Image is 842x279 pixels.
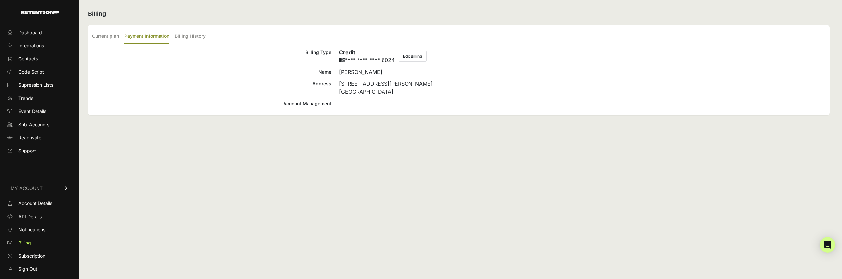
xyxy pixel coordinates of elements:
[92,68,331,76] div: Name
[21,11,59,14] img: Retention.com
[820,237,835,253] div: Open Intercom Messenger
[18,42,44,49] span: Integrations
[18,240,31,246] span: Billing
[124,29,169,44] label: Payment Information
[18,82,53,88] span: Supression Lists
[18,69,44,75] span: Code Script
[18,213,42,220] span: API Details
[92,29,119,44] label: Current plan
[339,68,826,76] div: [PERSON_NAME]
[18,29,42,36] span: Dashboard
[4,80,75,90] a: Supression Lists
[11,185,43,192] span: MY ACCOUNT
[175,29,206,44] label: Billing History
[92,100,331,107] div: Account Management
[92,48,331,64] div: Billing Type
[4,198,75,209] a: Account Details
[4,132,75,143] a: Reactivate
[4,224,75,235] a: Notifications
[88,9,830,18] h2: Billing
[18,95,33,102] span: Trends
[18,200,52,207] span: Account Details
[18,148,36,154] span: Support
[18,266,37,272] span: Sign Out
[399,51,427,62] button: Edit Billing
[4,238,75,248] a: Billing
[4,251,75,261] a: Subscription
[339,48,395,56] h6: Credit
[18,226,45,233] span: Notifications
[18,108,46,115] span: Event Details
[18,121,49,128] span: Sub-Accounts
[4,119,75,130] a: Sub-Accounts
[4,146,75,156] a: Support
[4,211,75,222] a: API Details
[4,178,75,198] a: MY ACCOUNT
[4,40,75,51] a: Integrations
[339,80,826,96] div: [STREET_ADDRESS][PERSON_NAME] [GEOGRAPHIC_DATA]
[4,27,75,38] a: Dashboard
[4,106,75,117] a: Event Details
[18,134,41,141] span: Reactivate
[92,80,331,96] div: Address
[4,67,75,77] a: Code Script
[18,253,45,259] span: Subscription
[18,56,38,62] span: Contacts
[4,54,75,64] a: Contacts
[4,93,75,104] a: Trends
[4,264,75,274] a: Sign Out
